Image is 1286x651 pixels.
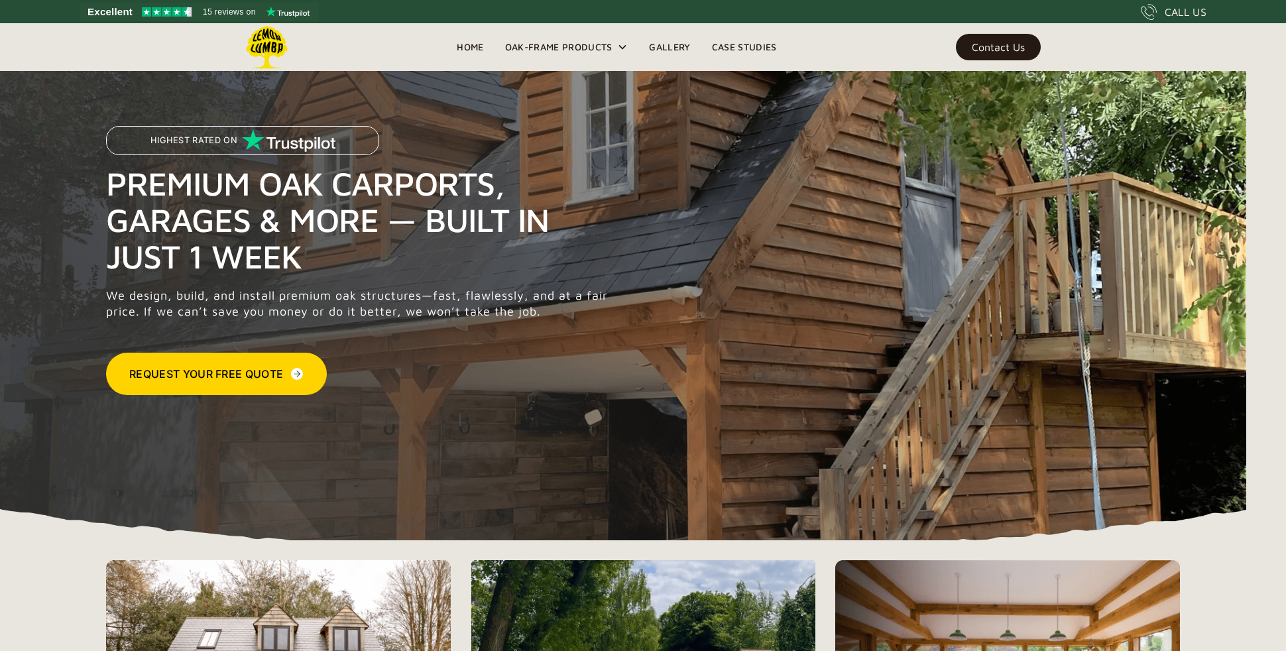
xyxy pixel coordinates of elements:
[150,136,237,145] p: Highest Rated on
[446,37,494,57] a: Home
[638,37,701,57] a: Gallery
[1165,4,1206,20] div: CALL US
[956,34,1041,60] a: Contact Us
[88,4,133,20] span: Excellent
[142,7,192,17] img: Trustpilot 4.5 stars
[266,7,310,17] img: Trustpilot logo
[495,23,639,71] div: Oak-Frame Products
[106,288,615,320] p: We design, build, and install premium oak structures—fast, flawlessly, and at a fair price. If we...
[701,37,788,57] a: Case Studies
[80,3,319,21] a: See Lemon Lumba reviews on Trustpilot
[1141,4,1206,20] a: CALL US
[106,126,379,165] a: Highest Rated on
[106,165,615,274] h1: Premium Oak Carports, Garages & More — Built in Just 1 Week
[203,4,256,20] span: 15 reviews on
[505,39,613,55] div: Oak-Frame Products
[106,353,327,395] a: Request Your Free Quote
[972,42,1025,52] div: Contact Us
[129,366,283,382] div: Request Your Free Quote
